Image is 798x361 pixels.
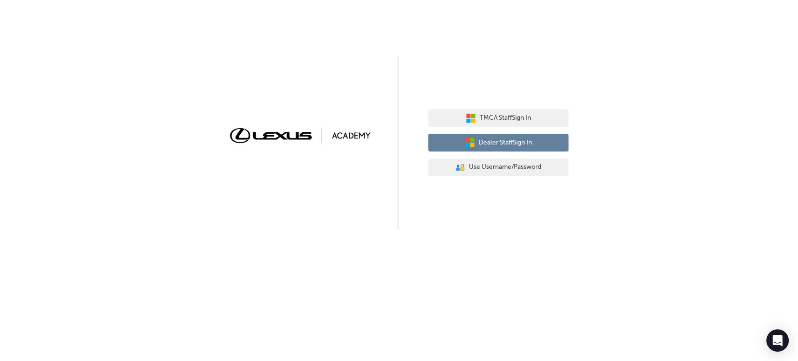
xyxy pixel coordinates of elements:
[479,137,532,148] span: Dealer Staff Sign In
[480,113,531,123] span: TMCA Staff Sign In
[428,134,568,152] button: Dealer StaffSign In
[766,329,789,352] div: Open Intercom Messenger
[428,109,568,127] button: TMCA StaffSign In
[428,159,568,176] button: Use Username/Password
[469,162,541,173] span: Use Username/Password
[230,128,370,143] img: Trak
